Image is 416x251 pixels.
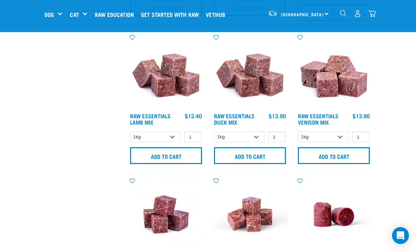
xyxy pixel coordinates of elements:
[268,10,277,17] img: van-moving.png
[185,113,202,119] div: $12.40
[130,147,202,164] input: Add to cart
[128,34,204,109] img: ?1041 RE Lamb Mix 01
[214,147,286,164] input: Add to cart
[352,132,370,143] input: 1
[93,0,139,29] a: Raw Education
[368,10,376,17] img: home-icon@2x.png
[392,227,409,244] div: Open Intercom Messenger
[269,113,286,119] div: $13.90
[214,114,255,124] a: Raw Essentials Duck Mix
[44,10,54,19] a: Dog
[340,10,347,17] img: home-icon-1@2x.png
[212,34,288,109] img: ?1041 RE Lamb Mix 01
[268,132,286,143] input: 1
[139,0,204,29] a: Get started with Raw
[296,34,372,109] img: 1113 RE Venison Mix 01
[204,0,231,29] a: Vethub
[281,13,324,15] span: [GEOGRAPHIC_DATA]
[353,113,370,119] div: $13.90
[130,114,171,124] a: Raw Essentials Lamb Mix
[354,10,361,17] img: user.png
[298,147,370,164] input: Add to cart
[298,114,338,124] a: Raw Essentials Venison Mix
[70,10,79,19] a: Cat
[184,132,202,143] input: 1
